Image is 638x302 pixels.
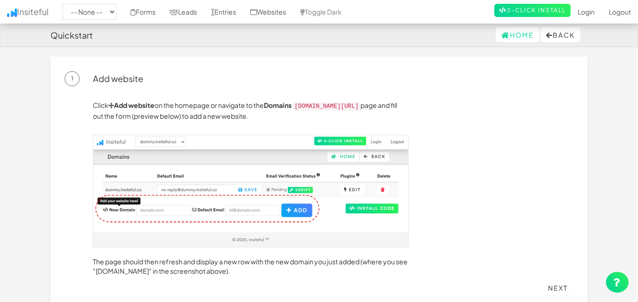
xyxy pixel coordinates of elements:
a: Add website [93,73,143,84]
h4: Quickstart [50,31,93,40]
button: Back [540,27,581,42]
a: Next [542,280,573,295]
a: Add website [108,101,155,109]
span: 1 [65,71,80,86]
a: 2-Click Install [494,4,571,17]
img: add-domain.jpg [93,135,409,247]
img: icon.png [7,8,17,17]
p: The page should then refresh and display a new row with the new domain you just added (where you ... [93,257,409,276]
code: [DOMAIN_NAME][URL] [293,102,360,111]
a: Domains [264,101,292,109]
a: Home [496,27,540,42]
p: Click on the homepage or navigate to the page and fill out the form (preview below) to add a new ... [93,100,409,121]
